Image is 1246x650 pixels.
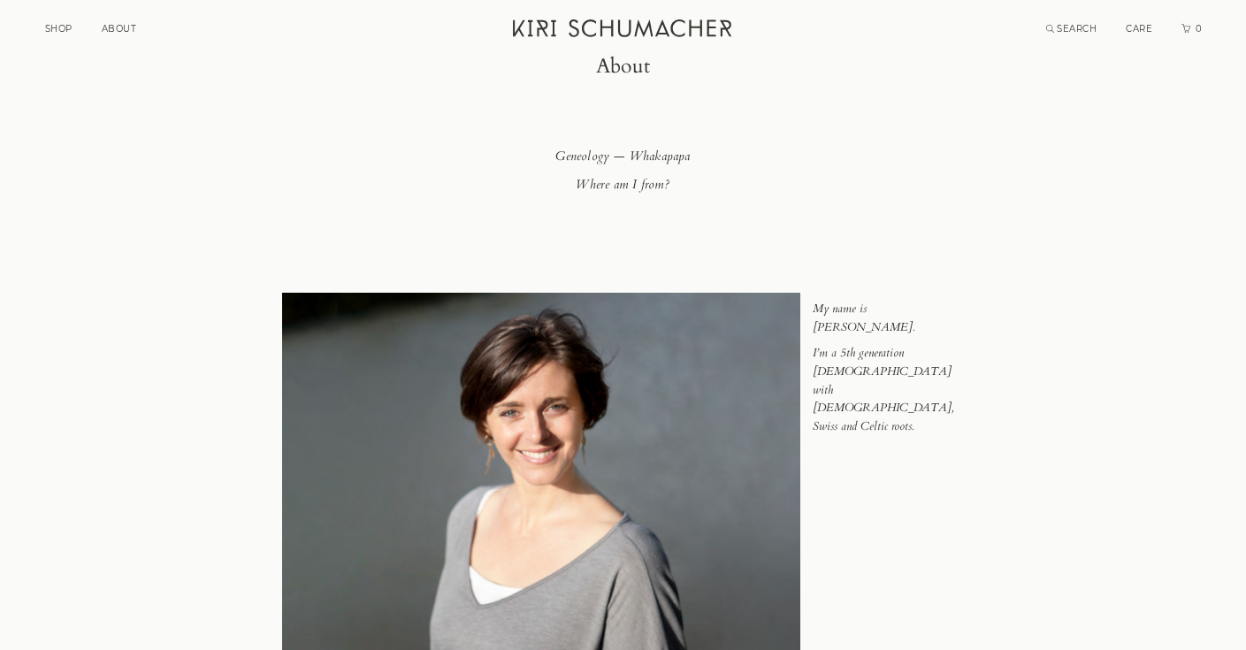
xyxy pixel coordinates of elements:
h1: About [282,55,965,78]
h2: Geneology — Whakapapa Where am I from? [282,142,965,198]
p: I’m a 5th generation [DEMOGRAPHIC_DATA] with [DEMOGRAPHIC_DATA], Swiss and Celtic roots. [813,344,965,436]
span: SEARCH [1057,23,1097,34]
a: Cart [1181,23,1203,34]
a: Kiri Schumacher Home [502,9,745,53]
a: SHOP [45,23,73,34]
a: Search [1046,23,1097,34]
a: ABOUT [102,23,137,34]
p: My name is [PERSON_NAME]. [813,300,965,337]
a: CARE [1126,23,1152,34]
span: 0 [1194,23,1203,34]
